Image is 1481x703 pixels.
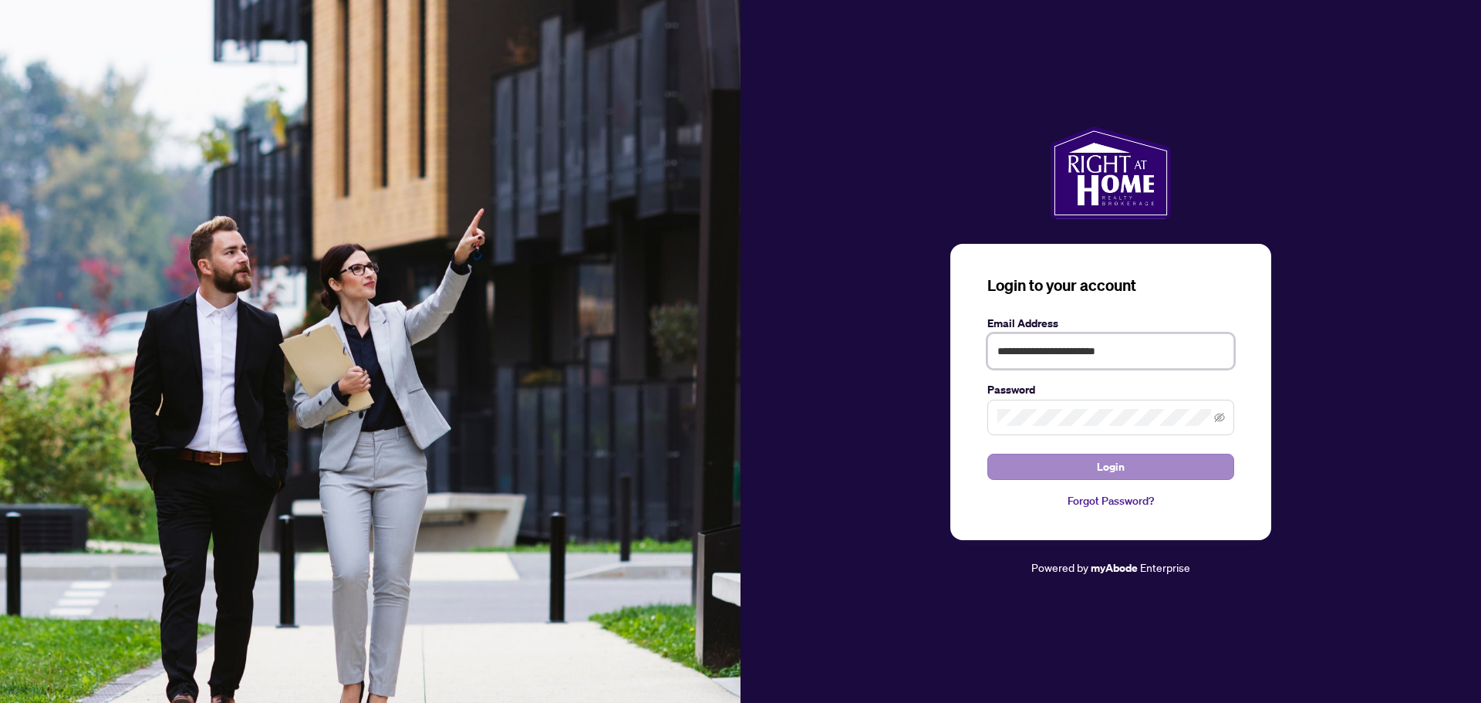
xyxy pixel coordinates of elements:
[987,275,1234,296] h3: Login to your account
[1214,412,1225,423] span: eye-invisible
[987,492,1234,509] a: Forgot Password?
[1097,455,1125,479] span: Login
[1091,559,1138,576] a: myAbode
[1051,127,1170,219] img: ma-logo
[1031,560,1088,574] span: Powered by
[987,315,1234,332] label: Email Address
[987,381,1234,398] label: Password
[987,454,1234,480] button: Login
[1140,560,1190,574] span: Enterprise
